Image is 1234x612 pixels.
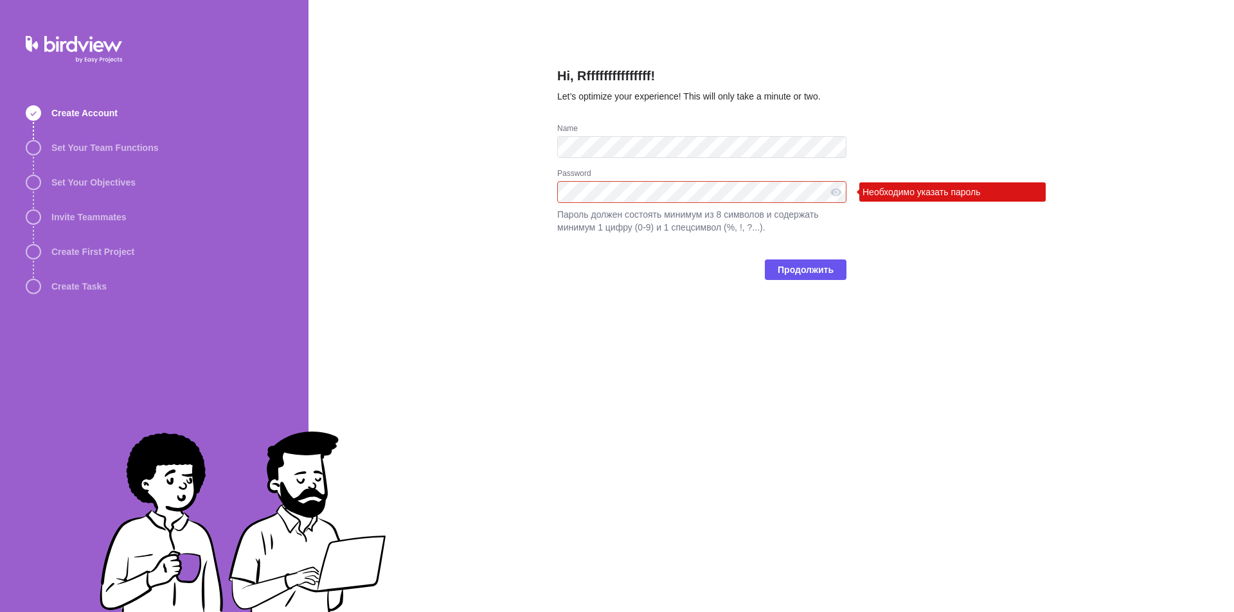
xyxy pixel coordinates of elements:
h2: Hi, Rfffffffffffffff! [557,67,846,90]
div: Password [557,168,846,181]
span: Invite Teammates [51,211,126,223]
span: Create First Project [51,245,134,258]
span: Продолжить [765,259,846,280]
div: Необходимо указать пароль [859,182,1046,202]
span: Create Tasks [51,280,107,293]
span: Set Your Team Functions [51,141,158,154]
span: Пароль должен состоять минимум из 8 символов и содержать минимум 1 цифру (0-9) и 1 спецсимвол (%,... [557,208,846,234]
span: Продолжить [778,262,834,277]
div: Name [557,123,846,136]
span: Create Account [51,107,118,119]
span: Set Your Objectives [51,176,136,189]
span: Let’s optimize your experience! This will only take a minute or two. [557,91,821,101]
